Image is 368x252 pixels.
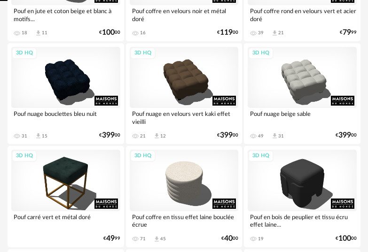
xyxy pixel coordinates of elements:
div: 18 [22,30,27,36]
span: 399 [338,132,351,138]
div: € 00 [217,132,238,138]
div: € 00 [99,132,120,138]
a: 3D HQ Pouf nuage en velours vert kaki effet vieilli 21 Download icon 12 €39900 [126,43,243,144]
div: 3D HQ [130,150,156,162]
div: 49 [258,133,264,139]
div: 3D HQ [248,150,274,162]
span: Download icon [35,30,42,37]
span: Download icon [271,30,278,37]
div: 11 [42,30,47,36]
span: 399 [102,132,115,138]
div: 3D HQ [130,47,156,59]
div: 3D HQ [12,150,37,162]
div: Pouf nuage bouclettes bleu nuit [11,108,120,127]
div: € 99 [340,30,357,36]
div: 31 [22,133,27,139]
div: Pouf coffre en velours noir et métal doré [130,5,239,24]
div: 71 [140,236,146,242]
div: € 00 [336,132,357,138]
div: 31 [278,133,284,139]
span: 399 [220,132,233,138]
span: 79 [343,30,351,36]
span: 40 [224,236,233,242]
div: € 00 [99,30,120,36]
div: Pouf nuage beige sable [248,108,357,127]
div: 21 [140,133,146,139]
a: 3D HQ Pouf nuage bouclettes bleu nuit 31 Download icon 15 €39900 [8,43,124,144]
span: Download icon [153,236,160,243]
a: 3D HQ Pouf carré vert et métal doré €4999 [8,146,124,247]
div: 19 [258,236,264,242]
span: 119 [220,30,233,36]
div: 15 [42,133,47,139]
div: Pouf coffre rond en velours vert et acier doré [248,5,357,24]
div: Pouf en bois de peuplier et tissu écru effet laine... [248,211,357,230]
div: 21 [278,30,284,36]
div: € 99 [103,236,120,242]
span: 100 [338,236,351,242]
span: Download icon [35,132,42,139]
div: Pouf carré vert et métal doré [11,211,120,230]
div: 39 [258,30,264,36]
div: Pouf nuage en velours vert kaki effet vieilli [130,108,239,127]
span: Download icon [153,132,160,139]
div: € 00 [217,30,238,36]
div: € 00 [336,236,357,242]
div: 3D HQ [248,47,274,59]
a: 3D HQ Pouf coffre en tissu effet laine bouclée écrue 71 Download icon 45 €4000 [126,146,243,247]
div: 45 [160,236,166,242]
span: Download icon [271,132,278,139]
div: Pouf coffre en tissu effet laine bouclée écrue [130,211,239,230]
div: 3D HQ [12,47,37,59]
div: € 00 [221,236,238,242]
div: 16 [140,30,146,36]
div: Pouf en jute et coton beige et blanc à motifs... [11,5,120,24]
div: 12 [160,133,166,139]
a: 3D HQ Pouf nuage beige sable 49 Download icon 31 €39900 [244,43,360,144]
a: 3D HQ Pouf en bois de peuplier et tissu écru effet laine... 19 €10000 [244,146,360,247]
span: 49 [106,236,115,242]
span: 100 [102,30,115,36]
